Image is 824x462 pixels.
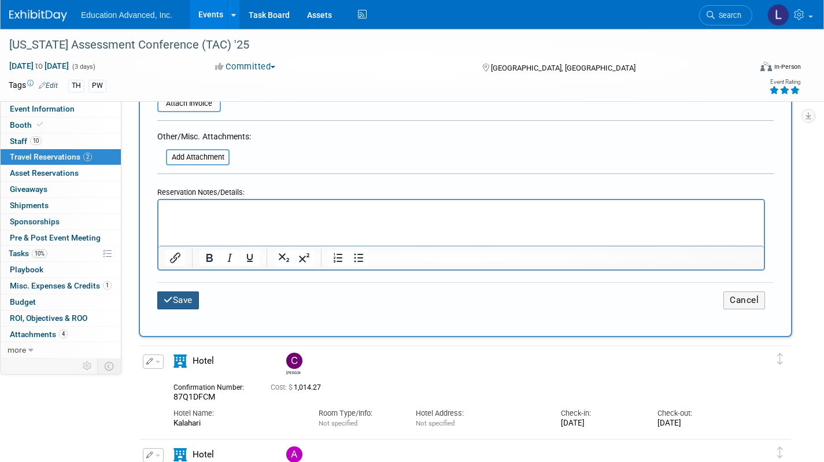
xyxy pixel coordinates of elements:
span: Education Advanced, Inc. [81,10,172,20]
a: Booth [1,117,121,133]
a: Playbook [1,262,121,278]
div: Room Type/Info: [319,408,398,419]
i: Hotel [173,448,187,461]
span: Event Information [10,104,75,113]
a: Event Information [1,101,121,117]
span: more [8,345,26,354]
span: Attachments [10,330,68,339]
a: Sponsorships [1,214,121,230]
span: 2 [83,153,92,161]
span: to [34,61,45,71]
span: Booth [10,120,45,130]
div: Confirmation Number: [173,380,253,392]
img: Format-Inperson.png [760,62,772,71]
div: TH [68,80,84,92]
i: Hotel [173,354,187,368]
span: 4 [59,330,68,338]
div: Event Rating [769,79,800,85]
span: Cost: $ [271,383,294,391]
a: Tasks10% [1,246,121,261]
a: Giveaways [1,182,121,197]
span: (3 days) [71,63,95,71]
span: 1,014.27 [271,383,326,391]
span: [DATE] [DATE] [9,61,69,71]
div: Kalahari [173,419,301,428]
div: Check-in: [561,408,640,419]
a: Edit [39,82,58,90]
div: [DATE] [561,419,640,428]
div: Craig Dickey [283,353,304,375]
span: Hotel [193,449,214,460]
button: Subscript [274,250,294,266]
a: Asset Reservations [1,165,121,181]
button: Insert/edit link [165,250,185,266]
span: Budget [10,297,36,306]
img: ExhibitDay [9,10,67,21]
div: Other/Misc. Attachments: [157,131,251,145]
button: Underline [240,250,260,266]
span: ROI, Objectives & ROO [10,313,87,323]
span: Giveaways [10,184,47,194]
span: Shipments [10,201,49,210]
img: Craig Dickey [286,353,302,369]
span: [GEOGRAPHIC_DATA], [GEOGRAPHIC_DATA] [491,64,635,72]
button: Committed [211,61,280,73]
a: Pre & Post Event Meeting [1,230,121,246]
i: Click and drag to move item [777,447,783,459]
span: Not specified [319,419,357,427]
div: Event Format [683,60,801,77]
span: Search [715,11,741,20]
button: Bullet list [349,250,368,266]
span: 87Q1DFCM [173,392,215,401]
span: Sponsorships [10,217,60,226]
i: Booth reservation complete [37,121,43,128]
button: Bold [199,250,219,266]
button: Italic [220,250,239,266]
td: Tags [9,79,58,93]
button: Cancel [723,291,765,309]
td: Personalize Event Tab Strip [77,358,98,374]
span: Staff [10,136,42,146]
a: Staff10 [1,134,121,149]
i: Click and drag to move item [777,353,783,365]
span: 1 [103,281,112,290]
button: Superscript [294,250,314,266]
span: Playbook [10,265,43,274]
div: Reservation Notes/Details: [157,182,765,199]
div: Check-out: [657,408,737,419]
div: Hotel Address: [416,408,544,419]
div: Hotel Name: [173,408,301,419]
a: Budget [1,294,121,310]
span: Misc. Expenses & Credits [10,281,112,290]
a: Shipments [1,198,121,213]
span: Hotel [193,356,214,366]
div: PW [88,80,106,92]
a: more [1,342,121,358]
span: 10 [30,136,42,145]
span: Not specified [416,419,455,427]
a: Search [699,5,752,25]
div: Craig Dickey [286,369,301,375]
span: Tasks [9,249,47,258]
button: Save [157,291,199,309]
a: Travel Reservations2 [1,149,121,165]
iframe: Rich Text Area [158,200,764,246]
a: ROI, Objectives & ROO [1,311,121,326]
span: Travel Reservations [10,152,92,161]
div: [DATE] [657,419,737,428]
div: In-Person [774,62,801,71]
span: 10% [32,249,47,258]
img: Lara Miller [767,4,789,26]
a: Attachments4 [1,327,121,342]
a: Misc. Expenses & Credits1 [1,278,121,294]
td: Toggle Event Tabs [98,358,121,374]
span: Pre & Post Event Meeting [10,233,101,242]
span: Asset Reservations [10,168,79,178]
button: Numbered list [328,250,348,266]
div: [US_STATE] Assessment Conference (TAC) '25 [5,35,733,56]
